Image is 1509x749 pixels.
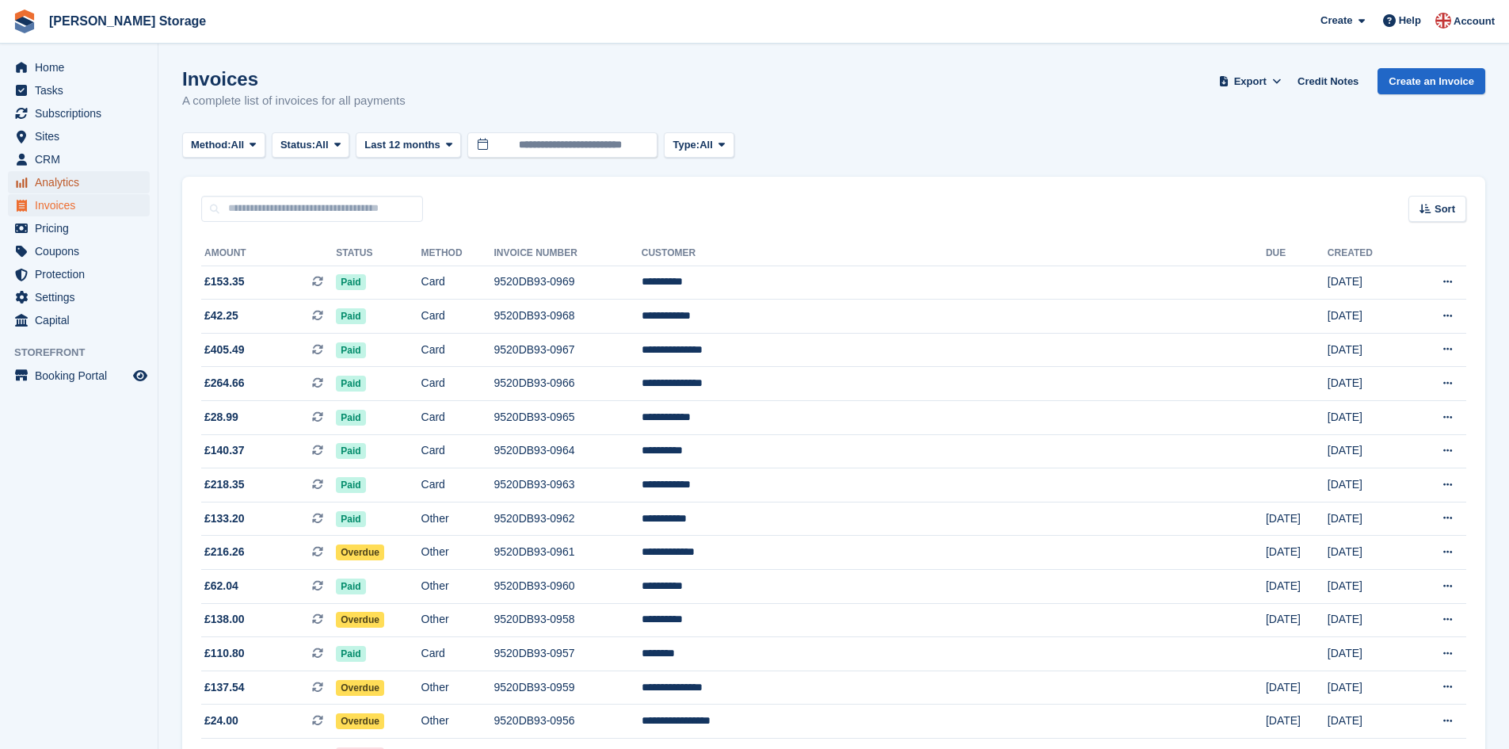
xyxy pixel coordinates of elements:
[1435,13,1451,29] img: John Baker
[1328,266,1408,300] td: [DATE]
[1328,671,1408,705] td: [DATE]
[35,365,130,387] span: Booking Portal
[204,273,245,290] span: £153.35
[204,375,245,392] span: £264.66
[204,611,245,628] span: £138.00
[43,8,212,34] a: [PERSON_NAME] Storage
[182,132,265,159] button: Method: All
[8,171,150,193] a: menu
[315,137,329,153] span: All
[8,194,150,216] a: menu
[1266,241,1328,266] th: Due
[35,240,130,262] span: Coupons
[204,510,245,527] span: £133.20
[494,671,642,705] td: 9520DB93-0959
[494,300,642,334] td: 9520DB93-0968
[231,137,245,153] span: All
[1328,401,1408,435] td: [DATE]
[8,286,150,308] a: menu
[8,148,150,170] a: menu
[421,266,494,300] td: Card
[336,713,384,729] span: Overdue
[336,241,421,266] th: Status
[336,308,365,324] span: Paid
[1266,502,1328,536] td: [DATE]
[1328,434,1408,468] td: [DATE]
[35,263,130,285] span: Protection
[336,579,365,594] span: Paid
[421,536,494,570] td: Other
[421,570,494,604] td: Other
[35,148,130,170] span: CRM
[13,10,36,33] img: stora-icon-8386f47178a22dfd0bd8f6a31ec36ba5ce8667c1dd55bd0f319d3a0aa187defe.svg
[1328,241,1408,266] th: Created
[494,502,642,536] td: 9520DB93-0962
[421,367,494,401] td: Card
[35,217,130,239] span: Pricing
[8,263,150,285] a: menu
[1328,367,1408,401] td: [DATE]
[8,102,150,124] a: menu
[14,345,158,361] span: Storefront
[182,68,406,90] h1: Invoices
[336,376,365,392] span: Paid
[336,443,365,459] span: Paid
[35,286,130,308] span: Settings
[35,79,130,101] span: Tasks
[1454,13,1495,29] span: Account
[421,401,494,435] td: Card
[1328,536,1408,570] td: [DATE]
[204,342,245,358] span: £405.49
[204,544,245,560] span: £216.26
[8,217,150,239] a: menu
[35,125,130,147] span: Sites
[494,241,642,266] th: Invoice Number
[336,511,365,527] span: Paid
[494,266,642,300] td: 9520DB93-0969
[204,476,245,493] span: £218.35
[494,468,642,503] td: 9520DB93-0963
[1215,68,1285,94] button: Export
[1266,603,1328,637] td: [DATE]
[421,300,494,334] td: Card
[1328,468,1408,503] td: [DATE]
[336,646,365,662] span: Paid
[336,545,384,560] span: Overdue
[1328,603,1408,637] td: [DATE]
[8,79,150,101] a: menu
[204,679,245,696] span: £137.54
[204,409,238,426] span: £28.99
[201,241,336,266] th: Amount
[272,132,349,159] button: Status: All
[1328,570,1408,604] td: [DATE]
[494,333,642,367] td: 9520DB93-0967
[204,645,245,662] span: £110.80
[421,637,494,671] td: Card
[280,137,315,153] span: Status:
[1266,536,1328,570] td: [DATE]
[204,442,245,459] span: £140.37
[494,705,642,739] td: 9520DB93-0956
[336,612,384,628] span: Overdue
[191,137,231,153] span: Method:
[1266,705,1328,739] td: [DATE]
[664,132,734,159] button: Type: All
[8,125,150,147] a: menu
[364,137,440,153] span: Last 12 months
[421,671,494,705] td: Other
[421,502,494,536] td: Other
[642,241,1266,266] th: Customer
[35,56,130,78] span: Home
[204,308,238,324] span: £42.25
[1266,671,1328,705] td: [DATE]
[8,365,150,387] a: menu
[336,477,365,493] span: Paid
[1328,705,1408,739] td: [DATE]
[8,240,150,262] a: menu
[336,410,365,426] span: Paid
[421,434,494,468] td: Card
[1328,637,1408,671] td: [DATE]
[494,570,642,604] td: 9520DB93-0960
[35,102,130,124] span: Subscriptions
[1328,300,1408,334] td: [DATE]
